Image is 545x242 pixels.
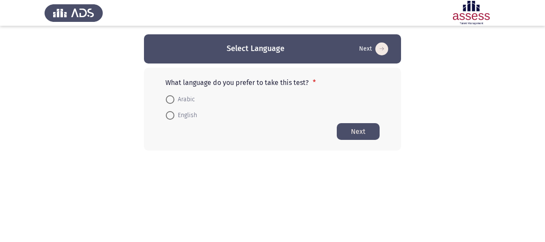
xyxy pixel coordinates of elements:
h3: Select Language [227,43,284,54]
button: Start assessment [356,42,391,56]
img: Assessment logo of ASSESS Focus 4 Module Assessment (EN/AR) (Advanced - IB) [442,1,500,25]
img: Assess Talent Management logo [45,1,103,25]
span: English [174,110,197,121]
p: What language do you prefer to take this test? [165,79,380,87]
span: Arabic [174,94,195,105]
button: Start assessment [337,123,380,140]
